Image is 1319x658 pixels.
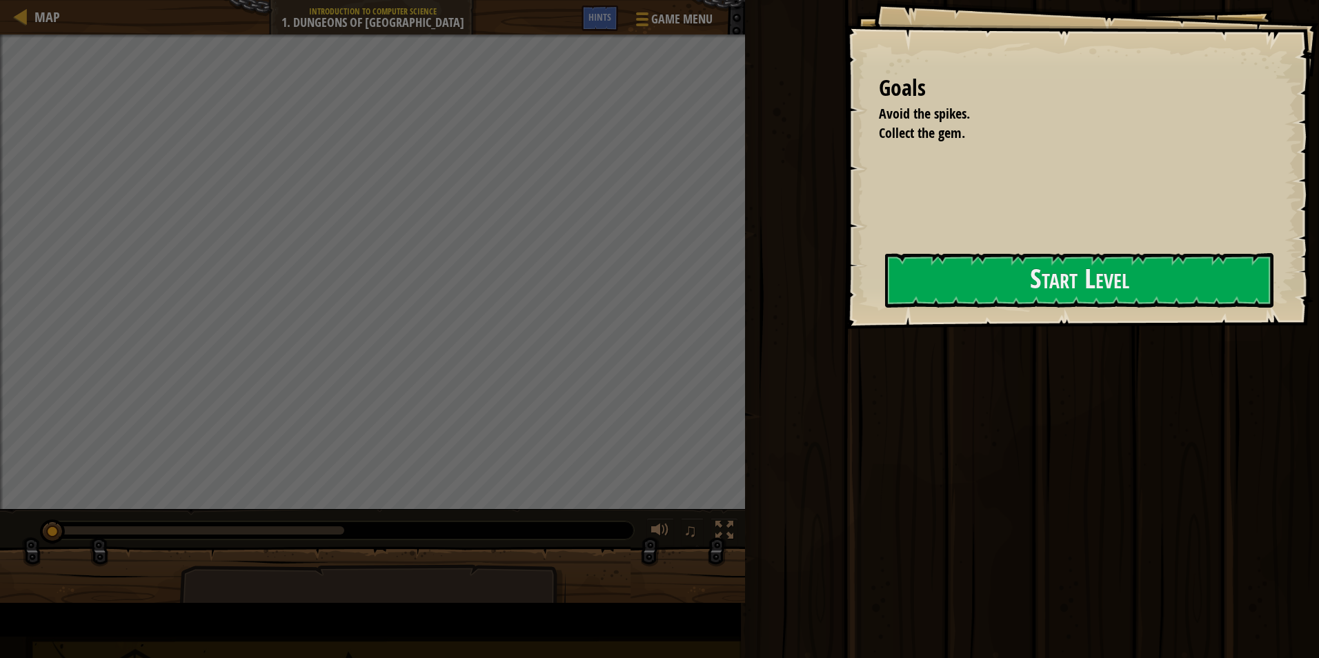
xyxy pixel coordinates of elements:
[646,518,674,546] button: Adjust volume
[879,123,965,142] span: Collect the gem.
[885,253,1273,308] button: Start Level
[625,6,721,38] button: Game Menu
[681,518,704,546] button: ♫
[879,104,970,123] span: Avoid the spikes.
[684,520,697,541] span: ♫
[862,123,1267,143] li: Collect the gem.
[34,8,60,26] span: Map
[862,104,1267,124] li: Avoid the spikes.
[711,518,738,546] button: Toggle fullscreen
[879,72,1271,104] div: Goals
[588,10,611,23] span: Hints
[651,10,713,28] span: Game Menu
[28,8,60,26] a: Map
